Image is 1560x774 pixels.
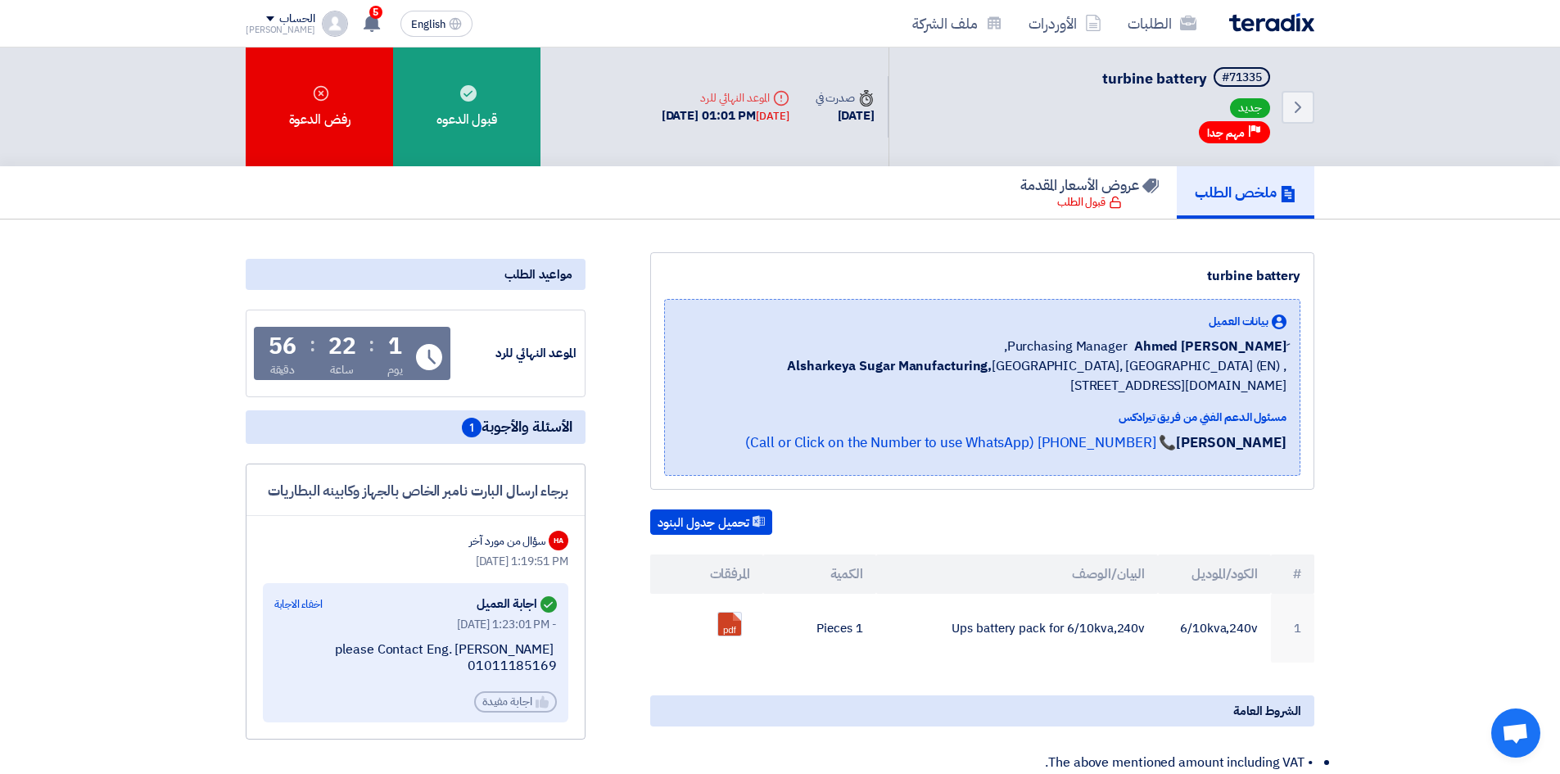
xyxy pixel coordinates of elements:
a: _1757398909329.pdf [718,613,849,711]
div: سؤال من مورد آخر [469,532,545,550]
div: [DATE] 01:01 PM [662,106,789,125]
div: الموعد النهائي للرد [454,344,577,363]
strong: [PERSON_NAME] [1176,432,1286,453]
a: ملف الشركة [899,4,1015,43]
td: 1 [1271,594,1314,663]
th: البيان/الوصف [876,554,1159,594]
div: قبول الدعوه [393,48,540,166]
div: الموعد النهائي للرد [662,89,789,106]
div: 56 [269,335,296,358]
div: قبول الطلب [1057,194,1122,210]
div: : [369,330,374,360]
span: 1 [462,418,482,437]
a: الطلبات [1115,4,1210,43]
h5: turbine battery [1102,67,1273,90]
div: [DATE] [816,106,875,125]
div: please Contact Eng. [PERSON_NAME] 01011185169 [274,641,557,676]
a: الأوردرات [1015,4,1115,43]
div: ساعة [330,361,354,378]
div: الحساب [279,12,314,26]
div: 1 [388,335,402,358]
a: ملخص الطلب [1177,166,1314,219]
th: الكمية [763,554,876,594]
div: يوم [387,361,403,378]
td: 6/10kva,240v [1158,594,1271,663]
button: English [400,11,473,37]
div: : [310,330,315,360]
h5: ملخص الطلب [1195,183,1296,201]
img: Teradix logo [1229,13,1314,32]
td: 1 Pieces [763,594,876,663]
span: ِAhmed [PERSON_NAME] [1134,337,1286,356]
div: HA [549,531,568,550]
div: #71335 [1222,72,1262,84]
div: برجاء ارسال البارت نامبر الخاص بالجهاز وكابينه البطاريات [263,481,568,502]
span: 5 [369,6,382,19]
span: بيانات العميل [1209,313,1268,330]
span: الأسئلة والأجوبة [462,417,572,437]
div: مواعيد الطلب [246,259,586,290]
div: مسئول الدعم الفني من فريق تيرادكس [678,409,1286,426]
a: 📞 [PHONE_NUMBER] (Call or Click on the Number to use WhatsApp) [745,432,1176,453]
div: 22 [328,335,356,358]
div: turbine battery [664,266,1300,286]
div: اجابة مفيدة [474,691,557,713]
img: profile_test.png [322,11,348,37]
span: [GEOGRAPHIC_DATA], [GEOGRAPHIC_DATA] (EN) ,[STREET_ADDRESS][DOMAIN_NAME] [678,356,1286,396]
div: اخفاء الاجابة [274,596,323,613]
a: عروض الأسعار المقدمة قبول الطلب [1002,166,1177,219]
th: المرفقات [650,554,763,594]
th: # [1271,554,1314,594]
span: مهم جدا [1207,125,1245,141]
span: English [411,19,445,30]
div: صدرت في [816,89,875,106]
th: الكود/الموديل [1158,554,1271,594]
div: [DATE] 1:23:01 PM - [274,616,557,633]
div: [PERSON_NAME] [246,25,315,34]
div: [DATE] 1:19:51 PM [263,553,568,570]
b: Alsharkeya Sugar Manufacturing, [787,356,992,376]
span: turbine battery [1102,67,1207,89]
td: Ups battery pack for 6/10kva,240v [876,594,1159,663]
span: الشروط العامة [1233,702,1301,720]
span: جديد [1230,98,1270,118]
div: اجابة العميل [477,593,557,616]
button: تحميل جدول البنود [650,509,772,536]
h5: عروض الأسعار المقدمة [1020,175,1159,194]
span: Purchasing Manager, [1004,337,1128,356]
div: [DATE] [756,108,789,124]
div: دقيقة [270,361,296,378]
div: Open chat [1491,708,1540,758]
div: رفض الدعوة [246,48,393,166]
